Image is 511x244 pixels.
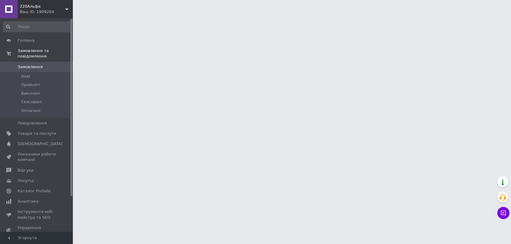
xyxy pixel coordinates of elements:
span: Оплачені [21,108,40,113]
span: Товари та послуги [18,131,56,136]
span: Виконані [21,91,40,96]
span: Аналітика [18,199,39,204]
button: Чат з покупцем [497,207,509,219]
span: Замовлення та повідомлення [18,48,73,59]
span: Покупці [18,178,34,183]
span: Інструменти веб-майстра та SEO [18,209,56,220]
span: [DEMOGRAPHIC_DATA] [18,141,63,147]
span: Замовлення [18,64,43,70]
input: Пошук [3,21,72,32]
span: Скасовані [21,99,42,105]
span: Нові [21,74,30,79]
div: Ваш ID: 1909204 [20,9,73,15]
span: Каталог ProSale [18,188,50,194]
span: Головна [18,38,35,43]
span: 220Альфа [20,4,65,9]
span: Повідомлення [18,120,47,126]
span: Показники роботи компанії [18,152,56,162]
span: Прийняті [21,82,40,88]
span: Управління сайтом [18,225,56,236]
span: Відгуки [18,168,33,173]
